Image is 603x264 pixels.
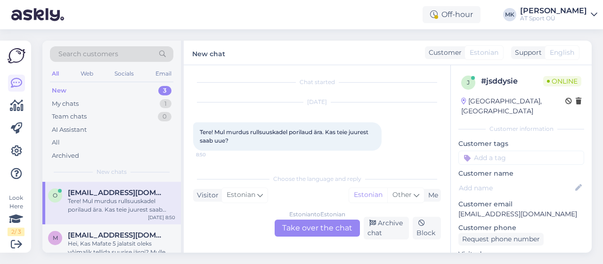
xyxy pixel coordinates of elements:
div: [DATE] [193,98,441,106]
div: AT Sport OÜ [520,15,587,22]
div: Web [79,68,95,80]
div: All [50,68,61,80]
div: Choose the language and reply [193,175,441,183]
div: 3 [158,86,171,95]
p: Customer phone [458,223,584,233]
img: Askly Logo [8,48,25,63]
span: Estonian [470,48,498,58]
p: Customer name [458,169,584,179]
span: Other [392,190,412,199]
div: Me [424,190,438,200]
span: Tere! Mul murdus rullsuuskadel porilaud ära. Kas teie juurest saab uue? [200,128,370,144]
div: Socials [113,68,136,80]
div: Team chats [52,112,87,121]
span: English [550,48,574,58]
div: Archived [52,151,79,161]
div: 2 / 3 [8,228,24,236]
div: Archive chat [364,217,409,239]
div: [DATE] 8:50 [148,214,175,221]
div: 0 [158,112,171,121]
div: Block [413,217,441,239]
div: 1 [160,99,171,109]
div: All [52,138,60,147]
div: MK [503,8,516,21]
span: Estonian [227,190,255,200]
div: New [52,86,66,95]
span: Search customers [58,49,118,59]
div: # jsddysie [481,76,543,87]
span: martin390@gmail.com [68,231,166,239]
span: 8:50 [196,151,231,158]
p: [EMAIL_ADDRESS][DOMAIN_NAME] [458,209,584,219]
label: New chat [192,46,225,59]
div: Tere! Mul murdus rullsuuskadel porilaud ära. Kas teie juurest saab uue? [68,197,175,214]
div: Estonian [349,188,387,202]
span: oispuu1@hotmail.com [68,188,166,197]
span: Online [543,76,581,86]
div: Email [154,68,173,80]
div: Support [511,48,542,58]
div: Chat started [193,78,441,86]
input: Add name [459,183,573,193]
div: Hei, Kas Mafate 5 jalatsit oleks võimalik tellida suurise järgi? Mulle sobib 46 2/3 kuid hetkel o... [68,239,175,256]
span: New chats [97,168,127,176]
div: Visitor [193,190,219,200]
div: Off-hour [423,6,481,23]
div: Customer [425,48,462,58]
div: [PERSON_NAME] [520,7,587,15]
div: Estonian to Estonian [289,210,345,219]
p: Customer email [458,199,584,209]
span: m [53,234,58,241]
p: Customer tags [458,139,584,149]
div: Request phone number [458,233,544,246]
input: Add a tag [458,151,584,165]
div: Look Here [8,194,24,236]
a: [PERSON_NAME]AT Sport OÜ [520,7,597,22]
div: Take over the chat [275,220,360,237]
div: Customer information [458,125,584,133]
div: AI Assistant [52,125,87,135]
div: [GEOGRAPHIC_DATA], [GEOGRAPHIC_DATA] [461,96,565,116]
div: My chats [52,99,79,109]
p: Visited pages [458,249,584,259]
span: j [467,79,470,86]
span: o [53,192,57,199]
